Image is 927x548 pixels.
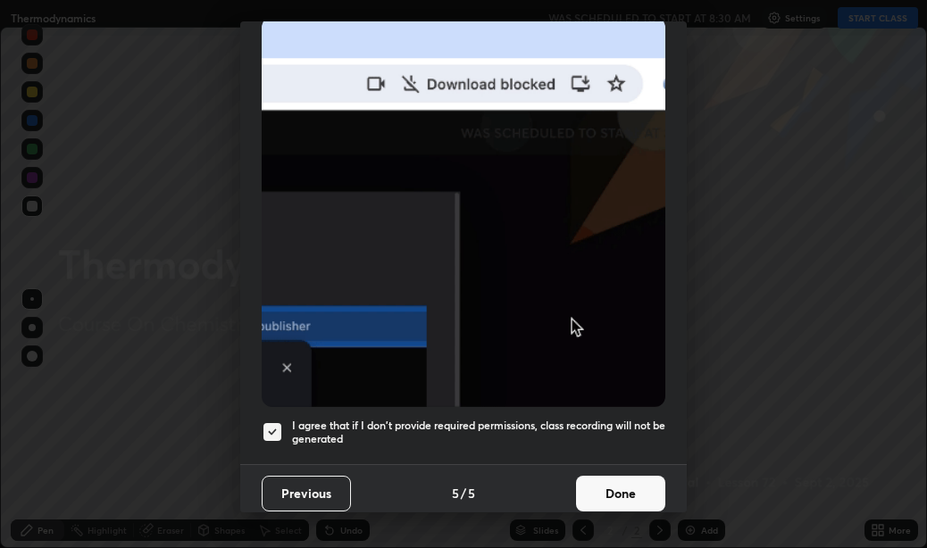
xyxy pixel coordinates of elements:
[262,17,665,407] img: downloads-permission-blocked.gif
[576,476,665,511] button: Done
[452,484,459,502] h4: 5
[468,484,475,502] h4: 5
[262,476,351,511] button: Previous
[461,484,466,502] h4: /
[292,419,665,446] h5: I agree that if I don't provide required permissions, class recording will not be generated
